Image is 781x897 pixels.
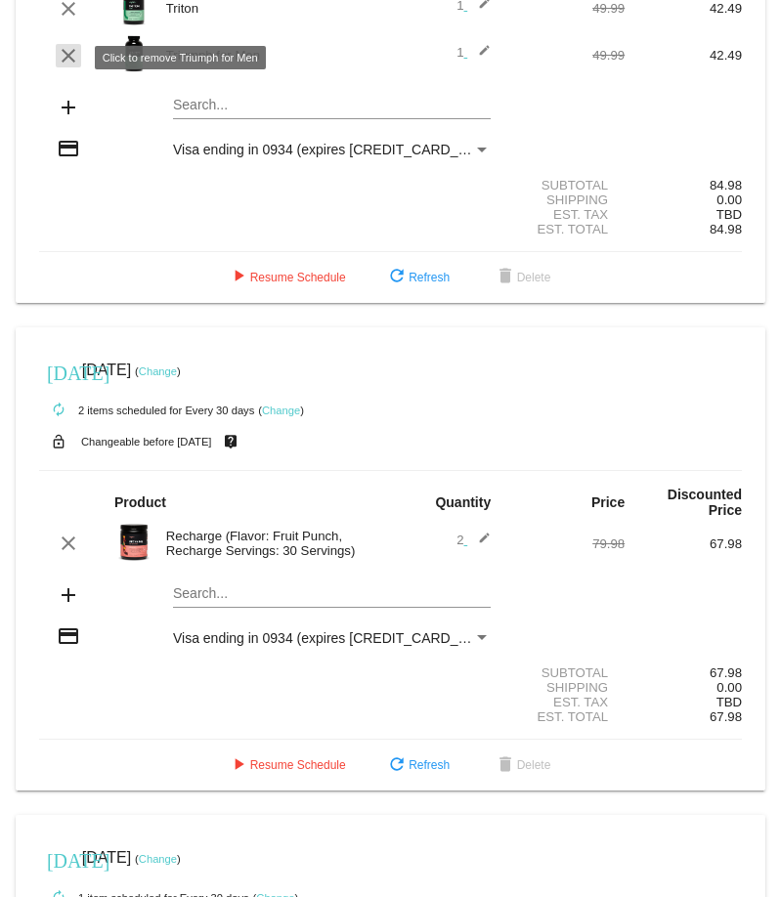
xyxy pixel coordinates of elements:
[716,192,742,207] span: 0.00
[219,429,242,454] mat-icon: live_help
[507,222,625,236] div: Est. Total
[139,853,177,865] a: Change
[507,192,625,207] div: Shipping
[114,34,153,73] img: Image-1-Triumph_carousel-front-transp.png
[385,271,450,284] span: Refresh
[625,536,742,551] div: 67.98
[57,532,80,555] mat-icon: clear
[57,624,80,648] mat-icon: credit_card
[369,260,465,295] button: Refresh
[456,533,491,547] span: 2
[625,665,742,680] div: 67.98
[625,1,742,16] div: 42.49
[507,1,625,16] div: 49.99
[173,98,491,113] input: Search...
[47,847,70,871] mat-icon: [DATE]
[156,48,391,63] div: Triumph for Men
[57,96,80,119] mat-icon: add
[478,747,567,783] button: Delete
[57,583,80,607] mat-icon: add
[494,758,551,772] span: Delete
[81,436,212,448] small: Changeable before [DATE]
[625,48,742,63] div: 42.49
[156,1,391,16] div: Triton
[211,260,362,295] button: Resume Schedule
[47,360,70,383] mat-icon: [DATE]
[668,487,742,518] strong: Discounted Price
[156,529,391,558] div: Recharge (Flavor: Fruit Punch, Recharge Servings: 30 Servings)
[625,178,742,192] div: 84.98
[385,758,450,772] span: Refresh
[467,44,491,67] mat-icon: edit
[114,523,153,562] img: Image-1-Carousel-Recharge30S-Fruit-Punch-Transp.png
[173,586,491,602] input: Search...
[47,429,70,454] mat-icon: lock_open
[211,747,362,783] button: Resume Schedule
[385,754,409,778] mat-icon: refresh
[494,266,517,289] mat-icon: delete
[716,695,742,709] span: TBD
[478,260,567,295] button: Delete
[494,754,517,778] mat-icon: delete
[494,271,551,284] span: Delete
[456,45,491,60] span: 1
[227,266,250,289] mat-icon: play_arrow
[507,709,625,724] div: Est. Total
[262,405,300,416] a: Change
[39,405,254,416] small: 2 items scheduled for Every 30 days
[135,365,181,377] small: ( )
[114,494,166,510] strong: Product
[173,142,491,157] mat-select: Payment Method
[227,758,346,772] span: Resume Schedule
[369,747,465,783] button: Refresh
[435,494,491,510] strong: Quantity
[467,532,491,555] mat-icon: edit
[710,222,742,236] span: 84.98
[258,405,304,416] small: ( )
[57,137,80,160] mat-icon: credit_card
[227,754,250,778] mat-icon: play_arrow
[173,630,500,646] span: Visa ending in 0934 (expires [CREDIT_CARD_DATA])
[385,266,409,289] mat-icon: refresh
[716,680,742,695] span: 0.00
[135,853,181,865] small: ( )
[227,271,346,284] span: Resume Schedule
[507,207,625,222] div: Est. Tax
[507,680,625,695] div: Shipping
[507,665,625,680] div: Subtotal
[710,709,742,724] span: 67.98
[139,365,177,377] a: Change
[47,399,70,422] mat-icon: autorenew
[507,48,625,63] div: 49.99
[716,207,742,222] span: TBD
[507,536,625,551] div: 79.98
[57,44,80,67] mat-icon: clear
[591,494,625,510] strong: Price
[173,142,500,157] span: Visa ending in 0934 (expires [CREDIT_CARD_DATA])
[507,178,625,192] div: Subtotal
[173,630,491,646] mat-select: Payment Method
[507,695,625,709] div: Est. Tax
